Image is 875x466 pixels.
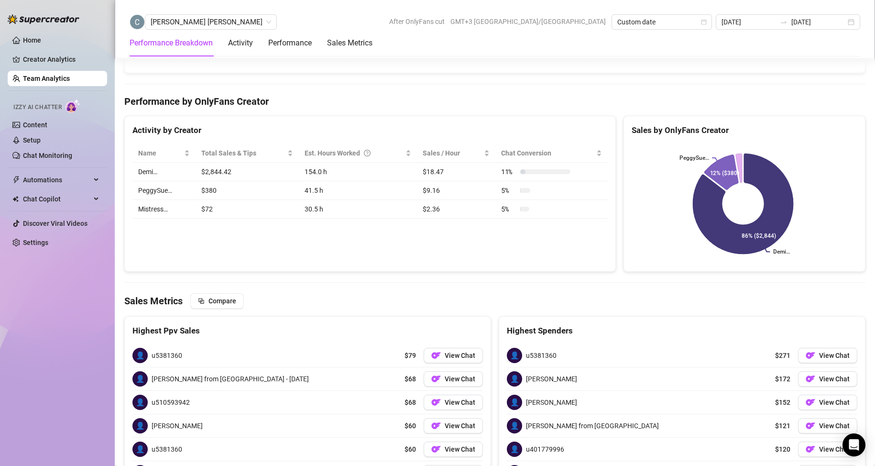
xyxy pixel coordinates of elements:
[132,442,148,457] span: 👤
[806,398,815,407] img: OF
[798,395,857,410] button: OFView Chat
[130,37,213,49] div: Performance Breakdown
[152,444,182,455] span: u5381360
[132,181,196,200] td: PeggySue…
[798,348,857,363] button: OFView Chat
[152,421,203,431] span: [PERSON_NAME]
[405,374,416,384] span: $68
[305,148,404,158] div: Est. Hours Worked
[198,298,205,304] span: block
[424,371,483,387] button: OFView Chat
[798,371,857,387] button: OFView Chat
[501,166,516,177] span: 11 %
[842,433,865,456] div: Open Intercom Messenger
[152,374,309,384] span: [PERSON_NAME] from [GEOGRAPHIC_DATA] - [DATE]
[507,418,522,433] span: 👤
[775,374,790,384] span: $172
[132,124,608,137] div: Activity by Creator
[819,422,850,430] span: View Chat
[132,348,148,363] span: 👤
[228,37,253,49] div: Activity
[196,181,298,200] td: $380
[424,348,483,363] a: OFView Chat
[12,176,20,184] span: thunderbolt
[299,163,417,181] td: 154.0 h
[23,239,48,246] a: Settings
[507,348,522,363] span: 👤
[495,144,608,163] th: Chat Conversion
[819,352,850,359] span: View Chat
[417,200,495,219] td: $2.36
[23,121,47,129] a: Content
[23,152,72,159] a: Chat Monitoring
[405,421,416,431] span: $60
[431,374,441,384] img: OF
[632,124,857,137] div: Sales by OnlyFans Creator
[450,14,606,29] span: GMT+3 [GEOGRAPHIC_DATA]/[GEOGRAPHIC_DATA]
[66,99,80,113] img: AI Chatter
[526,444,564,455] span: u401779996
[679,155,709,161] text: PeggySue…
[152,397,190,408] span: u510593942
[775,350,790,361] span: $271
[132,200,196,219] td: Mistress…
[364,148,371,158] span: question-circle
[196,200,298,219] td: $72
[798,418,857,433] button: OFView Chat
[424,442,483,457] button: OFView Chat
[819,445,850,453] span: View Chat
[423,148,482,158] span: Sales / Hour
[798,442,857,457] button: OFView Chat
[501,204,516,214] span: 5 %
[507,442,522,457] span: 👤
[501,185,516,196] span: 5 %
[780,18,787,26] span: to
[152,350,182,361] span: u5381360
[417,163,495,181] td: $18.47
[424,395,483,410] button: OFView Chat
[445,352,475,359] span: View Chat
[132,144,196,163] th: Name
[806,444,815,454] img: OF
[417,181,495,200] td: $9.16
[268,37,312,49] div: Performance
[806,374,815,384] img: OF
[617,15,706,29] span: Custom date
[327,37,372,49] div: Sales Metrics
[773,248,790,255] text: Demi…
[431,398,441,407] img: OF
[132,371,148,387] span: 👤
[23,36,41,44] a: Home
[445,422,475,430] span: View Chat
[299,200,417,219] td: 30.5 h
[806,421,815,431] img: OF
[431,421,441,431] img: OF
[151,15,271,29] span: Catherine Elizabeth
[507,324,857,337] div: Highest Spenders
[12,196,19,202] img: Chat Copilot
[431,351,441,360] img: OF
[23,191,91,207] span: Chat Copilot
[405,350,416,361] span: $79
[196,163,298,181] td: $2,844.42
[701,19,707,25] span: calendar
[132,418,148,433] span: 👤
[445,399,475,406] span: View Chat
[445,375,475,383] span: View Chat
[23,220,87,227] a: Discover Viral Videos
[819,375,850,383] span: View Chat
[299,181,417,200] td: 41.5 h
[132,395,148,410] span: 👤
[424,418,483,433] button: OFView Chat
[23,52,99,67] a: Creator Analytics
[722,17,776,27] input: Start date
[806,351,815,360] img: OF
[501,148,594,158] span: Chat Conversion
[507,371,522,387] span: 👤
[132,163,196,181] td: Demi…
